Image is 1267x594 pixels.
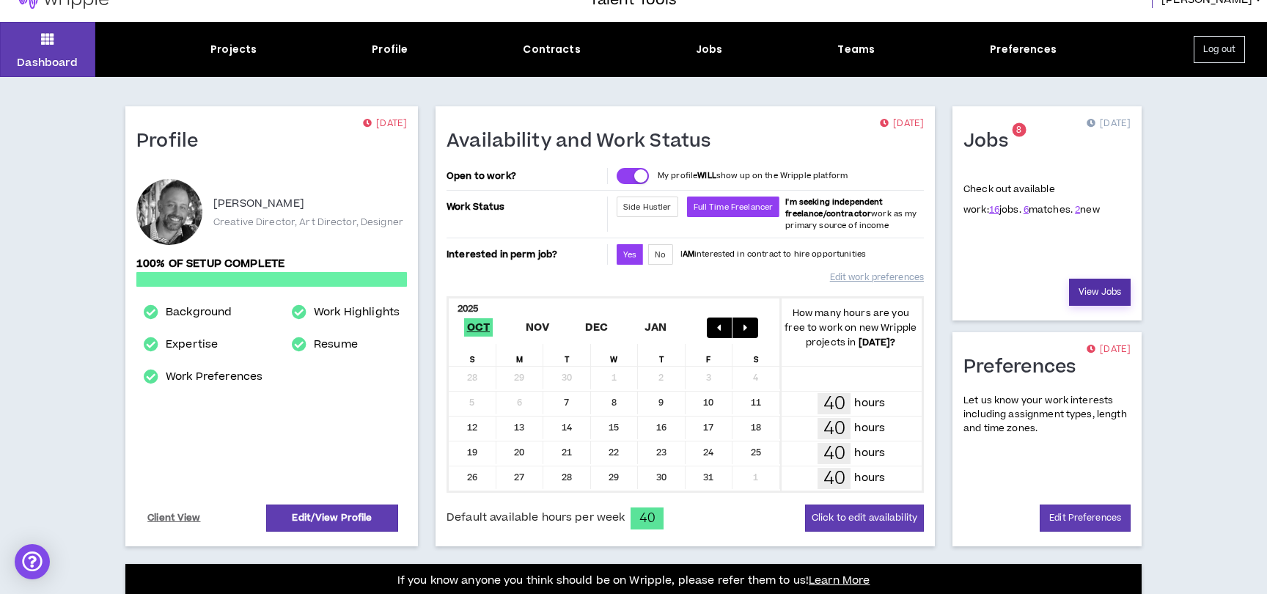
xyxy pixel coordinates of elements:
[458,302,479,315] b: 2025
[686,344,733,366] div: F
[623,202,672,213] span: Side Hustler
[655,249,666,260] span: No
[166,368,262,386] a: Work Preferences
[989,203,999,216] a: 16
[1012,123,1026,137] sup: 8
[213,195,304,213] p: [PERSON_NAME]
[314,304,400,321] a: Work Highlights
[963,130,1019,153] h1: Jobs
[780,306,922,350] p: How many hours are you free to work on new Wripple projects in
[523,318,553,337] span: Nov
[963,394,1131,436] p: Let us know your work interests including assignment types, length and time zones.
[464,318,493,337] span: Oct
[1024,203,1029,216] a: 6
[447,197,604,217] p: Work Status
[785,197,917,231] span: work as my primary source of income
[397,572,870,590] p: If you know anyone you think should be on Wripple, please refer them to us!
[990,42,1057,57] div: Preferences
[785,197,883,219] b: I'm seeking independent freelance/contractor
[136,256,407,272] p: 100% of setup complete
[623,249,636,260] span: Yes
[523,42,580,57] div: Contracts
[805,505,924,532] button: Click to edit availability
[1194,36,1245,63] button: Log out
[1024,203,1073,216] span: matches.
[447,244,604,265] p: Interested in perm job?
[830,265,924,290] a: Edit work preferences
[145,505,203,531] a: Client View
[732,344,780,366] div: S
[683,249,694,260] strong: AM
[447,170,604,182] p: Open to work?
[582,318,612,337] span: Dec
[1087,342,1131,357] p: [DATE]
[1075,203,1080,216] a: 2
[136,179,202,245] div: Matt D.
[1075,203,1100,216] span: new
[17,55,78,70] p: Dashboard
[363,117,407,131] p: [DATE]
[1040,505,1131,532] a: Edit Preferences
[15,544,50,579] div: Open Intercom Messenger
[854,420,885,436] p: hours
[837,42,875,57] div: Teams
[449,344,496,366] div: S
[809,573,870,588] a: Learn More
[638,344,686,366] div: T
[696,42,723,57] div: Jobs
[266,505,398,532] a: Edit/View Profile
[1087,117,1131,131] p: [DATE]
[697,170,716,181] strong: WILL
[496,344,544,366] div: M
[854,470,885,486] p: hours
[658,170,848,182] p: My profile show up on the Wripple platform
[963,183,1100,216] p: Check out available work:
[136,130,210,153] h1: Profile
[543,344,591,366] div: T
[963,356,1087,379] h1: Preferences
[213,216,403,229] p: Creative Director, Art Director, Designer
[642,318,670,337] span: Jan
[314,336,358,353] a: Resume
[210,42,257,57] div: Projects
[166,304,232,321] a: Background
[989,203,1021,216] span: jobs.
[680,249,867,260] p: I interested in contract to hire opportunities
[854,445,885,461] p: hours
[859,336,896,349] b: [DATE] ?
[591,344,639,366] div: W
[447,510,625,526] span: Default available hours per week
[447,130,722,153] h1: Availability and Work Status
[372,42,408,57] div: Profile
[854,395,885,411] p: hours
[1069,279,1131,306] a: View Jobs
[166,336,218,353] a: Expertise
[1016,124,1021,136] span: 8
[880,117,924,131] p: [DATE]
